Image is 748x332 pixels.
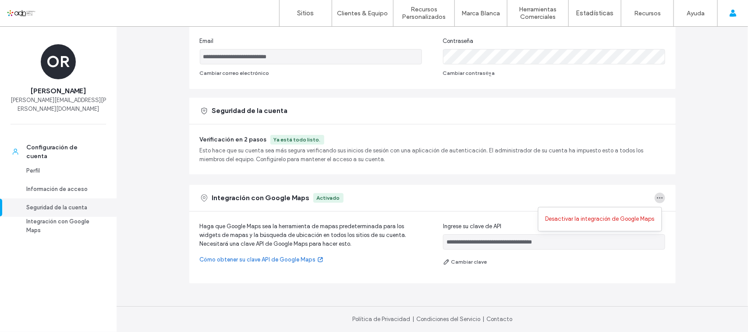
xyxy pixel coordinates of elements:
label: Estadísticas [576,9,614,17]
label: Herramientas Comerciales [507,6,568,21]
label: Recursos [634,10,661,17]
div: Integración con Google Maps [26,217,98,235]
div: Activado [317,194,340,202]
a: Contacto [486,316,512,322]
span: Ingrese su clave de API [443,222,501,231]
label: Ayuda [687,10,705,17]
label: Marca Blanca [462,10,500,17]
label: Sitios [298,9,314,17]
div: Información de acceso [26,185,98,194]
label: Clientes & Equipo [337,10,388,17]
span: Esto hace que su cuenta sea más segura verificando sus inicios de sesión con una aplicación de au... [200,146,665,164]
div: Perfil [26,166,98,175]
span: Ayuda [19,6,43,14]
div: Ya está todo listo. [274,136,321,144]
span: [PERSON_NAME][EMAIL_ADDRESS][PERSON_NAME][DOMAIN_NAME] [11,96,106,113]
div: Seguridad de la cuenta [26,203,98,212]
span: Contraseña [443,37,474,46]
span: [PERSON_NAME] [31,86,86,96]
span: Desactivar la integración de Google Maps [546,215,655,224]
div: OR [41,44,76,79]
label: Recursos Personalizados [393,6,454,21]
span: | [482,316,484,322]
a: Política de Privacidad [352,316,410,322]
span: Integración con Google Maps [212,193,310,203]
span: Email [200,37,214,46]
button: Cambiar correo electrónico [200,68,269,78]
span: Verificación en 2 pasos [200,136,267,143]
span: | [412,316,414,322]
button: Cambiar clave [443,257,487,267]
input: Ingrese su clave de API [443,234,665,250]
a: Cómo obtener su clave API de Google Maps [200,255,422,264]
button: Cambiar contraseֳ±a [443,68,495,78]
input: Email [200,49,422,64]
input: Contraseña [443,49,665,64]
a: Condiciones del Servicio [416,316,480,322]
span: Haga que Google Maps sea la herramienta de mapas predeterminada para los widgets de mapas y la bú... [200,222,422,248]
span: Seguridad de la cuenta [212,106,288,116]
div: Configuración de cuenta [26,143,98,161]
